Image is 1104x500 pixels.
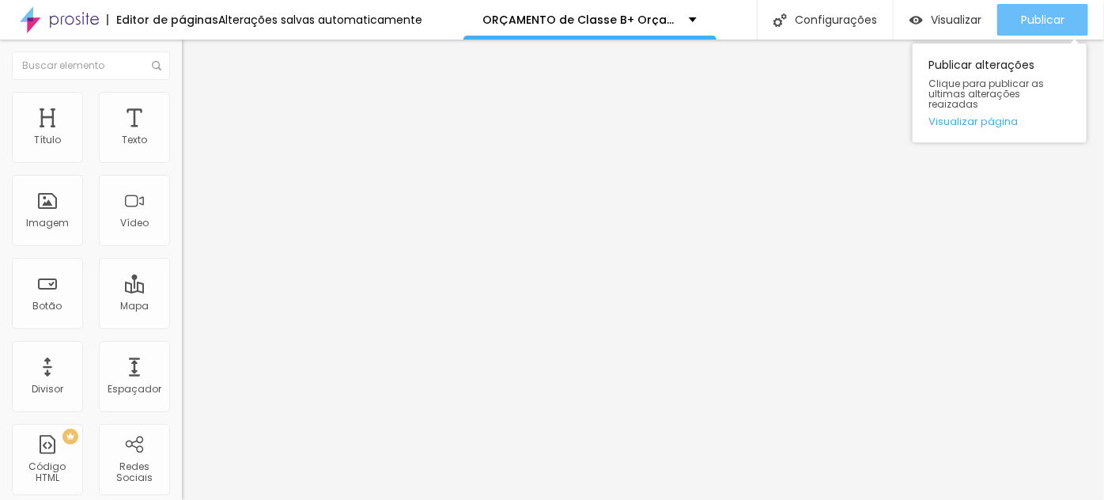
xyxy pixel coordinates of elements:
[913,44,1087,142] div: Publicar alterações
[120,218,149,229] div: Vídeo
[26,218,69,229] div: Imagem
[32,384,63,395] div: Divisor
[483,14,677,25] p: ORÇAMENTO de Classe B+ Orçamento ( LOVABLE)
[894,4,997,36] button: Visualizar
[218,14,422,25] div: Alterações salvas automaticamente
[108,384,161,395] div: Espaçador
[928,116,1071,127] a: Visualizar página
[1021,13,1064,26] span: Publicar
[122,134,147,146] div: Texto
[16,461,78,484] div: Código HTML
[12,51,170,80] input: Buscar elemento
[152,61,161,70] img: Icone
[182,40,1104,500] iframe: Editor
[103,461,165,484] div: Redes Sociais
[34,134,61,146] div: Título
[773,13,787,27] img: Icone
[33,301,62,312] div: Botão
[931,13,981,26] span: Visualizar
[928,78,1071,110] span: Clique para publicar as ultimas alterações reaizadas
[120,301,149,312] div: Mapa
[909,13,923,27] img: view-1.svg
[107,14,218,25] div: Editor de páginas
[997,4,1088,36] button: Publicar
